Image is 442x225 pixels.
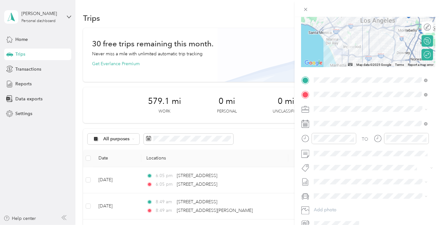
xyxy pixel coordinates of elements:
[303,59,324,67] a: Open this area in Google Maps (opens a new window)
[395,63,404,66] a: Terms (opens in new tab)
[406,189,442,225] iframe: Everlance-gr Chat Button Frame
[312,206,435,214] button: Add photo
[362,136,368,143] div: TO
[348,63,353,66] button: Keyboard shortcuts
[356,63,391,66] span: Map data ©2025 Google
[303,59,324,67] img: Google
[408,63,433,66] a: Report a map error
